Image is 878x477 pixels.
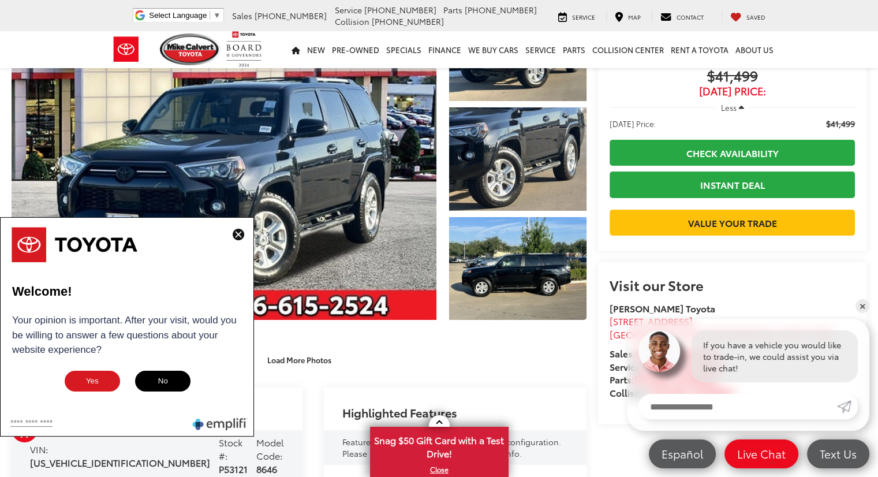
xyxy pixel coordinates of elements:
[610,346,718,360] strong: Sales:
[628,13,641,21] span: Map
[649,439,716,468] a: Español
[328,31,383,68] a: Pre-Owned
[606,10,649,22] a: Map
[610,68,855,85] span: $41,499
[837,394,858,419] a: Submit
[149,11,207,20] span: Select Language
[465,31,522,68] a: WE BUY CARS
[732,31,777,68] a: About Us
[449,107,586,211] a: Expand Photo 2
[610,327,834,341] span: ,
[807,439,869,468] a: Text Us
[255,10,327,21] span: [PHONE_NUMBER]
[559,31,589,68] a: Parts
[449,217,586,321] a: Expand Photo 3
[610,314,834,341] a: [STREET_ADDRESS] [GEOGRAPHIC_DATA],[GEOGRAPHIC_DATA] 77054
[724,439,798,468] a: Live Chat
[447,106,588,211] img: 2024 Toyota 4Runner SR5 Premium
[342,406,457,419] h2: Highlighted Features
[677,13,704,21] span: Contact
[610,327,706,341] span: [GEOGRAPHIC_DATA]
[715,97,750,118] button: Less
[826,118,855,129] span: $41,499
[746,13,765,21] span: Saved
[256,435,284,462] span: Model Code:
[656,446,709,461] span: Español
[814,446,862,461] span: Text Us
[30,456,210,469] span: [US_VEHICLE_IDENTIFICATION_NUMBER]
[731,446,791,461] span: Live Chat
[610,277,855,292] h2: Visit our Store
[288,31,304,68] a: Home
[610,118,656,129] span: [DATE] Price:
[232,10,252,21] span: Sales
[371,428,507,463] span: Snag $50 Gift Card with a Test Drive!
[610,85,855,97] span: [DATE] Price:
[213,11,221,20] span: ▼
[638,330,680,372] img: Agent profile photo
[550,10,604,22] a: Service
[522,31,559,68] a: Service
[304,31,328,68] a: New
[364,4,436,16] span: [PHONE_NUMBER]
[610,172,855,197] a: Instant Deal
[610,210,855,236] a: Value Your Trade
[335,4,362,16] span: Service
[372,16,444,27] span: [PHONE_NUMBER]
[259,349,339,370] button: Load More Photos
[667,31,732,68] a: Rent a Toyota
[219,435,242,462] span: Stock #:
[443,4,462,16] span: Parts
[572,13,595,21] span: Service
[610,314,693,327] span: [STREET_ADDRESS]
[722,10,774,22] a: My Saved Vehicles
[335,16,369,27] span: Collision
[447,215,588,321] img: 2024 Toyota 4Runner SR5 Premium
[219,462,248,475] span: P53121
[104,31,148,68] img: Toyota
[383,31,425,68] a: Specials
[610,386,733,399] strong: Collision:
[425,31,465,68] a: Finance
[610,360,725,373] strong: Service:
[721,102,737,113] span: Less
[589,31,667,68] a: Collision Center
[692,330,858,382] div: If you have a vehicle you would like to trade-in, we could assist you via live chat!
[610,140,855,166] a: Check Availability
[638,394,837,419] input: Enter your message
[256,462,277,475] span: 8646
[652,10,712,22] a: Contact
[610,372,716,386] strong: Parts:
[30,442,48,456] span: VIN:
[342,436,561,459] span: Feature availability subject to final vehicle configuration. Please reference window sticker for ...
[160,33,221,65] img: Mike Calvert Toyota
[149,11,221,20] a: Select Language​
[610,301,715,315] strong: [PERSON_NAME] Toyota
[465,4,537,16] span: [PHONE_NUMBER]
